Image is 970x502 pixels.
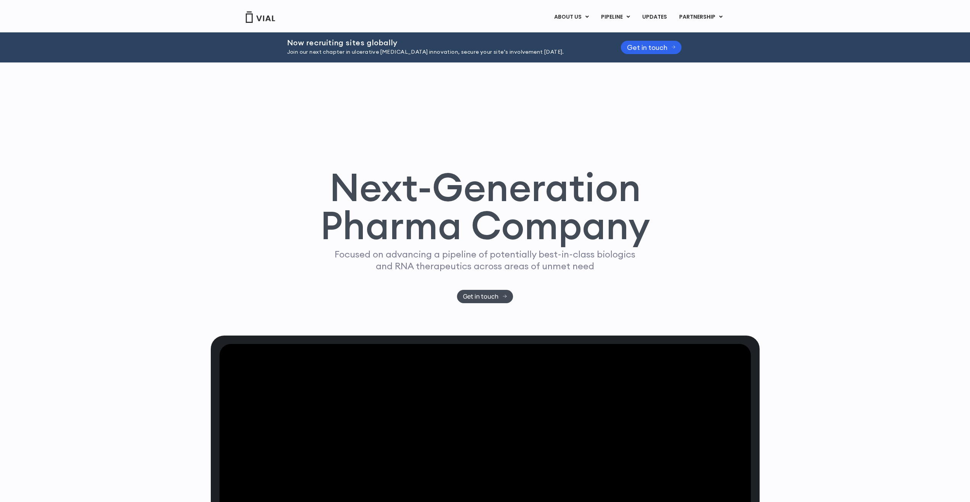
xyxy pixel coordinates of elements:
[627,45,667,50] span: Get in touch
[621,41,682,54] a: Get in touch
[457,290,513,303] a: Get in touch
[287,38,602,47] h2: Now recruiting sites globally
[287,48,602,56] p: Join our next chapter in ulcerative [MEDICAL_DATA] innovation, secure your site’s involvement [DA...
[595,11,636,24] a: PIPELINEMenu Toggle
[332,248,639,272] p: Focused on advancing a pipeline of potentially best-in-class biologics and RNA therapeutics acros...
[636,11,673,24] a: UPDATES
[320,168,650,245] h1: Next-Generation Pharma Company
[245,11,276,23] img: Vial Logo
[673,11,729,24] a: PARTNERSHIPMenu Toggle
[463,294,499,299] span: Get in touch
[548,11,595,24] a: ABOUT USMenu Toggle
